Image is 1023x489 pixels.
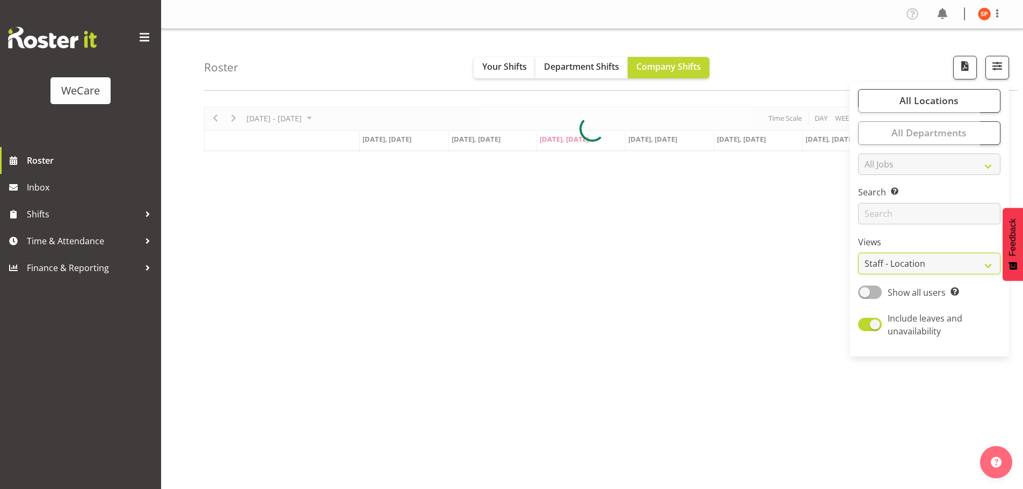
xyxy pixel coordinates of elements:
img: Rosterit website logo [8,27,97,48]
label: Views [858,236,1000,249]
span: Include leaves and unavailability [888,312,962,337]
span: Company Shifts [636,61,701,72]
button: Filter Shifts [985,56,1009,79]
h4: Roster [204,61,238,74]
img: samantha-poultney11298.jpg [978,8,991,20]
div: WeCare [61,83,100,99]
span: Roster [27,152,156,169]
span: Inbox [27,179,156,195]
button: Your Shifts [474,57,535,78]
span: Department Shifts [544,61,619,72]
span: Shifts [27,206,140,222]
span: Feedback [1008,218,1018,256]
span: Your Shifts [482,61,527,72]
input: Search [858,203,1000,224]
span: All Locations [899,94,959,107]
button: All Locations [858,89,1000,113]
span: Show all users [888,287,946,298]
span: Finance & Reporting [27,260,140,276]
button: Feedback - Show survey [1003,208,1023,281]
button: Company Shifts [628,57,709,78]
button: Department Shifts [535,57,628,78]
label: Search [858,186,1000,199]
span: Time & Attendance [27,233,140,249]
button: Download a PDF of the roster according to the set date range. [953,56,977,79]
img: help-xxl-2.png [991,457,1002,468]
